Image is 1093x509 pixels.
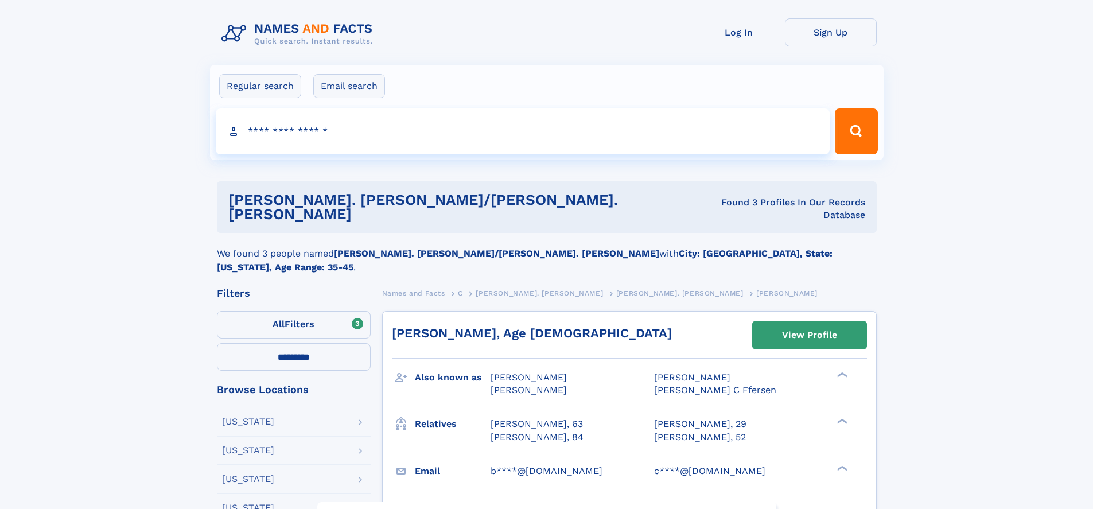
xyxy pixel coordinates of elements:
[415,414,491,434] h3: Relatives
[654,372,730,383] span: [PERSON_NAME]
[654,418,746,430] a: [PERSON_NAME], 29
[217,311,371,339] label: Filters
[334,248,659,259] b: [PERSON_NAME]. [PERSON_NAME]/[PERSON_NAME]. [PERSON_NAME]
[382,286,445,300] a: Names and Facts
[217,18,382,49] img: Logo Names and Facts
[616,286,744,300] a: [PERSON_NAME]. [PERSON_NAME]
[695,196,865,222] div: Found 3 Profiles In Our Records Database
[834,418,848,425] div: ❯
[217,248,833,273] b: City: [GEOGRAPHIC_DATA], State: [US_STATE], Age Range: 35-45
[222,446,274,455] div: [US_STATE]
[654,431,746,444] a: [PERSON_NAME], 52
[228,193,695,222] h1: [PERSON_NAME]. [PERSON_NAME]/[PERSON_NAME]. [PERSON_NAME]
[835,108,877,154] button: Search Button
[415,368,491,387] h3: Also known as
[616,289,744,297] span: [PERSON_NAME]. [PERSON_NAME]
[756,289,818,297] span: [PERSON_NAME]
[219,74,301,98] label: Regular search
[782,322,837,348] div: View Profile
[491,372,567,383] span: [PERSON_NAME]
[491,384,567,395] span: [PERSON_NAME]
[693,18,785,46] a: Log In
[273,318,285,329] span: All
[834,371,848,379] div: ❯
[834,464,848,472] div: ❯
[458,286,463,300] a: C
[392,326,672,340] a: [PERSON_NAME], Age [DEMOGRAPHIC_DATA]
[654,384,776,395] span: [PERSON_NAME] C Ffersen
[476,286,603,300] a: [PERSON_NAME]. [PERSON_NAME]
[313,74,385,98] label: Email search
[217,233,877,274] div: We found 3 people named with .
[476,289,603,297] span: [PERSON_NAME]. [PERSON_NAME]
[491,418,583,430] a: [PERSON_NAME], 63
[217,288,371,298] div: Filters
[491,431,584,444] a: [PERSON_NAME], 84
[222,417,274,426] div: [US_STATE]
[415,461,491,481] h3: Email
[458,289,463,297] span: C
[222,475,274,484] div: [US_STATE]
[217,384,371,395] div: Browse Locations
[785,18,877,46] a: Sign Up
[753,321,866,349] a: View Profile
[216,108,830,154] input: search input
